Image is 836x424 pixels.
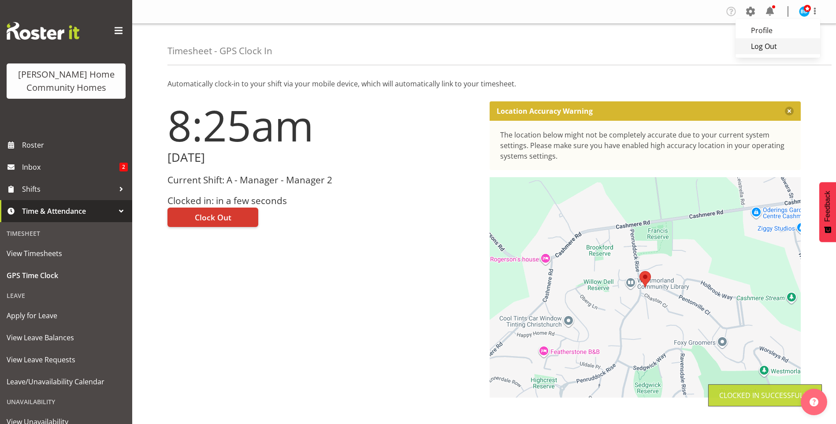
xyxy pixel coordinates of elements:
h1: 8:25am [167,101,479,149]
span: 2 [119,163,128,171]
button: Feedback - Show survey [819,182,836,242]
a: View Leave Requests [2,349,130,371]
span: Apply for Leave [7,309,126,322]
div: [PERSON_NAME] Home Community Homes [15,68,117,94]
p: Automatically clock-in to your shift via your mobile device, which will automatically link to you... [167,78,801,89]
div: Timesheet [2,224,130,242]
span: View Timesheets [7,247,126,260]
button: Close message [785,107,794,115]
button: Clock Out [167,208,258,227]
div: Clocked in Successfully [719,390,811,401]
img: Rosterit website logo [7,22,79,40]
img: help-xxl-2.png [810,398,818,406]
h3: Current Shift: A - Manager - Manager 2 [167,175,479,185]
span: Clock Out [195,212,231,223]
span: GPS Time Clock [7,269,126,282]
h3: Clocked in: in a few seconds [167,196,479,206]
span: Leave/Unavailability Calendar [7,375,126,388]
span: Shifts [22,182,115,196]
h2: [DATE] [167,151,479,164]
h4: Timesheet - GPS Clock In [167,46,272,56]
img: barbara-dunlop8515.jpg [799,6,810,17]
span: Feedback [824,191,832,222]
a: Leave/Unavailability Calendar [2,371,130,393]
p: Location Accuracy Warning [497,107,593,115]
span: View Leave Balances [7,331,126,344]
div: Leave [2,286,130,305]
span: Roster [22,138,128,152]
a: View Timesheets [2,242,130,264]
a: Profile [736,22,820,38]
a: View Leave Balances [2,327,130,349]
div: The location below might not be completely accurate due to your current system settings. Please m... [500,130,791,161]
a: Log Out [736,38,820,54]
a: Apply for Leave [2,305,130,327]
span: View Leave Requests [7,353,126,366]
div: Unavailability [2,393,130,411]
a: GPS Time Clock [2,264,130,286]
span: Inbox [22,160,119,174]
span: Time & Attendance [22,205,115,218]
